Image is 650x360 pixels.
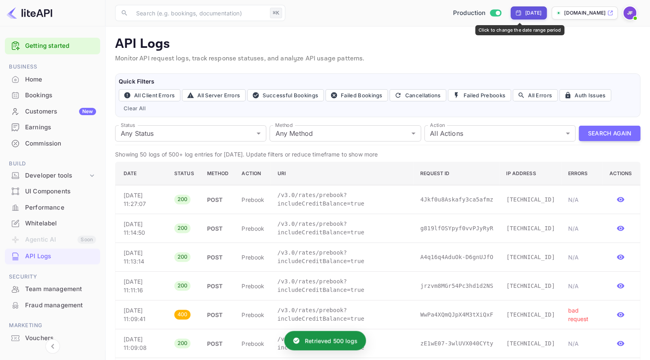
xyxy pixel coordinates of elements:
div: Bookings [25,91,96,100]
div: ⌘K [270,8,282,18]
button: Successful Bookings [247,89,324,101]
p: prebook [242,311,264,319]
div: Whitelabel [25,219,96,228]
p: [TECHNICAL_ID] [506,224,555,233]
div: Switch to Sandbox mode [450,9,505,18]
th: IP Address [500,162,561,185]
p: g819lfOSYpyf0vvPJyRyR [420,224,493,233]
label: Action [430,122,445,129]
p: /v3.0/rates/prebook?includeCreditBalance=true [277,249,407,266]
div: Developer tools [25,171,88,180]
div: Vouchers [25,334,96,343]
button: Search Again [579,126,640,141]
p: N/A [568,339,596,348]
th: Action [235,162,271,185]
div: Any Method [269,125,421,141]
p: [TECHNICAL_ID] [506,253,555,261]
a: Commission [5,136,100,151]
a: Earnings [5,120,100,135]
span: 200 [174,224,191,232]
div: Getting started [5,38,100,54]
span: Production [453,9,486,18]
p: POST [207,195,229,204]
div: Click to change the date range period [475,25,564,35]
span: Build [5,159,100,168]
a: Vouchers [5,330,100,345]
th: Date [115,162,168,185]
button: Clear All [120,103,149,114]
a: Bookings [5,88,100,103]
span: Security [5,272,100,281]
button: All Server Errors [182,89,246,101]
p: N/A [568,282,596,290]
p: 4Jkf0u8Askafy3ca5afmz [420,195,493,204]
p: [TECHNICAL_ID] [506,195,555,204]
input: Search (e.g. bookings, documentation) [131,5,267,21]
p: API Logs [115,36,640,52]
a: Whitelabel [5,216,100,231]
p: /v3.0/rates/prebook?includeCreditBalance=true [277,220,407,237]
div: API Logs [25,252,96,261]
div: UI Components [5,184,100,199]
p: bad request [568,306,596,323]
p: Monitor API request logs, track response statuses, and analyze API usage patterns. [115,54,640,64]
div: Performance [5,200,100,216]
p: POST [207,282,229,290]
span: 200 [174,282,191,290]
p: /v3.0/rates/prebook?includeCreditBalance=true [277,335,407,352]
p: [DATE] 11:13:14 [124,249,161,266]
p: prebook [242,339,264,348]
div: Earnings [25,123,96,132]
button: Failed Bookings [325,89,388,101]
p: [DATE] 11:14:50 [124,220,161,237]
p: [DATE] 11:09:08 [124,335,161,352]
th: Request ID [414,162,500,185]
div: Performance [25,203,96,212]
p: N/A [568,224,596,233]
div: Customers [25,107,96,116]
div: Bookings [5,88,100,103]
a: Home [5,72,100,87]
p: prebook [242,195,264,204]
span: 400 [174,311,191,319]
div: Fraud management [25,301,96,310]
p: A4q16q4AduOk-D6gnUJfO [420,253,493,261]
p: [DATE] 11:11:16 [124,277,161,294]
p: WwPa4XQmQJpX4M3tXiQxF [420,311,493,319]
button: Collapse navigation [45,339,60,354]
div: Fraud management [5,298,100,313]
h6: Quick Filters [119,77,637,86]
a: CustomersNew [5,104,100,119]
div: Team management [25,285,96,294]
div: Click to change the date range period [511,6,547,19]
p: POST [207,253,229,261]
p: /v3.0/rates/prebook?includeCreditBalance=true [277,306,407,323]
p: /v3.0/rates/prebook?includeCreditBalance=true [277,277,407,294]
div: Earnings [5,120,100,135]
button: Failed Prebooks [448,89,511,101]
p: [DOMAIN_NAME] [564,9,605,17]
p: zE1wE07-3wlUVX040CYty [420,339,493,348]
p: N/A [568,253,596,261]
div: Vouchers [5,330,100,346]
p: prebook [242,224,264,233]
a: Getting started [25,41,96,51]
p: [TECHNICAL_ID] [506,339,555,348]
div: Whitelabel [5,216,100,231]
p: POST [207,311,229,319]
div: API Logs [5,249,100,264]
p: Showing 50 logs of 500+ log entries for [DATE]. Update filters or reduce timeframe to show more [115,150,640,159]
p: /v3.0/rates/prebook?includeCreditBalance=true [277,191,407,208]
a: API Logs [5,249,100,264]
p: prebook [242,253,264,261]
div: New [79,108,96,115]
div: [DATE] [525,9,541,17]
img: Jenny Frimer [623,6,636,19]
p: [DATE] 11:27:07 [124,191,161,208]
div: Commission [25,139,96,148]
p: POST [207,224,229,233]
button: Cancellations [389,89,446,101]
span: Business [5,62,100,71]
